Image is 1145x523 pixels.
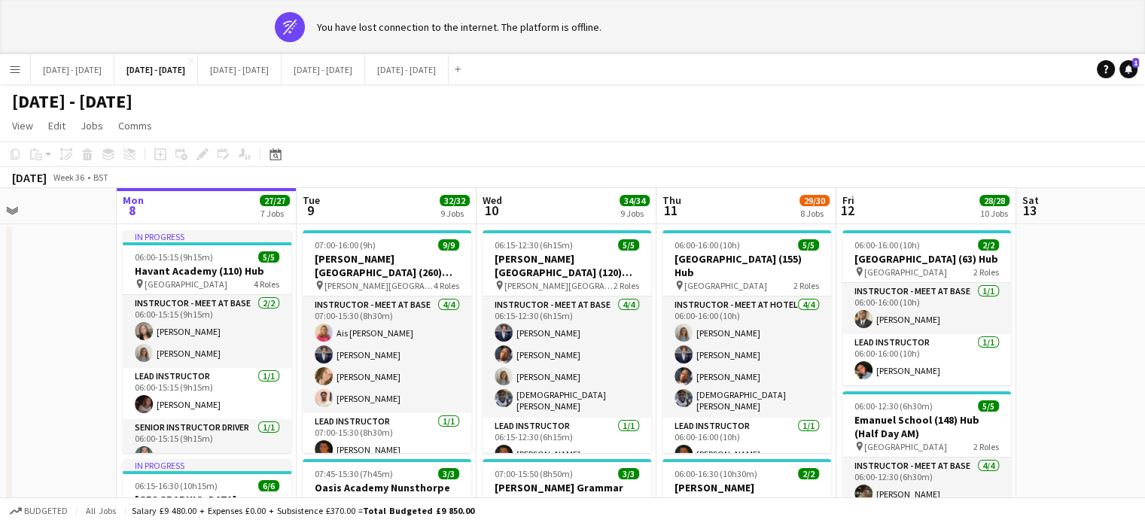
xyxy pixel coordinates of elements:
span: 06:00-16:30 (10h30m) [675,468,757,479]
span: 12 [840,202,854,219]
span: Comms [118,119,152,132]
span: Week 36 [50,172,87,183]
span: 06:00-16:00 (10h) [675,239,740,251]
span: Mon [123,193,144,207]
h3: [PERSON_NAME] [PERSON_NAME] (55) Hub [662,481,831,508]
button: [DATE] - [DATE] [198,55,282,84]
span: 8 [120,202,144,219]
h3: [GEOGRAPHIC_DATA] (63) Hub [842,252,1011,266]
button: [DATE] - [DATE] [31,55,114,84]
span: 06:15-12:30 (6h15m) [495,239,573,251]
span: 3/3 [438,468,459,479]
span: 32/32 [440,195,470,206]
span: [GEOGRAPHIC_DATA] [145,278,227,290]
div: Salary £9 480.00 + Expenses £0.00 + Subsistence £370.00 = [132,505,474,516]
span: 07:00-15:50 (8h50m) [495,468,573,479]
a: Jobs [75,116,109,135]
app-card-role: Instructor - Meet at Base2/206:00-15:15 (9h15m)[PERSON_NAME][PERSON_NAME] [123,295,291,368]
h3: Havant Academy (110) Hub [123,264,291,278]
div: 9 Jobs [620,208,649,219]
span: 1 [1132,58,1139,68]
app-card-role: Lead Instructor1/106:00-15:15 (9h15m)[PERSON_NAME] [123,368,291,419]
button: Budgeted [8,503,70,519]
span: [GEOGRAPHIC_DATA] [864,441,947,452]
span: Total Budgeted £9 850.00 [363,505,474,516]
span: 5/5 [978,400,999,412]
span: View [12,119,33,132]
button: [DATE] - [DATE] [114,55,198,84]
span: Wed [483,193,502,207]
div: 10 Jobs [980,208,1009,219]
h3: [PERSON_NAME][GEOGRAPHIC_DATA] (120) Time Attack (H/D AM) [483,252,651,279]
app-card-role: Senior Instructor Driver1/106:00-15:15 (9h15m)[PERSON_NAME] [123,419,291,470]
div: You have lost connection to the internet. The platform is offline. [317,20,601,34]
span: 11 [660,202,681,219]
app-job-card: 06:00-16:00 (10h)2/2[GEOGRAPHIC_DATA] (63) Hub [GEOGRAPHIC_DATA]2 RolesInstructor - Meet at Base1... [842,230,1011,385]
app-job-card: In progress06:00-15:15 (9h15m)5/5Havant Academy (110) Hub [GEOGRAPHIC_DATA]4 RolesInstructor - Me... [123,230,291,453]
span: 06:00-12:30 (6h30m) [854,400,933,412]
span: 9 [300,202,320,219]
span: 07:00-16:00 (9h) [315,239,376,251]
span: 07:45-15:30 (7h45m) [315,468,393,479]
span: 2 Roles [793,280,819,291]
span: 10 [480,202,502,219]
app-card-role: Lead Instructor1/106:15-12:30 (6h15m)[PERSON_NAME] [483,418,651,469]
div: 7 Jobs [260,208,289,219]
span: [PERSON_NAME][GEOGRAPHIC_DATA] [504,280,614,291]
span: Jobs [81,119,103,132]
span: 9/9 [438,239,459,251]
span: Budgeted [24,506,68,516]
h3: [PERSON_NAME] Grammar (56) Hub [483,481,651,508]
app-card-role: Instructor - Meet at Hotel4/406:00-16:00 (10h)[PERSON_NAME][PERSON_NAME][PERSON_NAME][DEMOGRAPHIC... [662,296,831,418]
span: Sat [1022,193,1039,207]
span: 4 Roles [254,278,279,290]
span: 2 Roles [973,441,999,452]
app-job-card: 07:00-16:00 (9h)9/9[PERSON_NAME][GEOGRAPHIC_DATA] (260) Hub [PERSON_NAME][GEOGRAPHIC_DATA]4 Roles... [303,230,471,453]
h3: [GEOGRAPHIC_DATA] (155) Hub [662,252,831,279]
span: 06:00-15:15 (9h15m) [135,251,213,263]
span: 29/30 [799,195,830,206]
span: 3/3 [618,468,639,479]
div: [DATE] [12,170,47,185]
span: 06:00-16:00 (10h) [854,239,920,251]
span: [GEOGRAPHIC_DATA] [684,280,767,291]
a: View [6,116,39,135]
span: 2 Roles [973,266,999,278]
span: 6/6 [258,480,279,491]
span: Tue [303,193,320,207]
a: Edit [42,116,72,135]
span: 5/5 [618,239,639,251]
span: 5/5 [798,239,819,251]
div: 8 Jobs [800,208,829,219]
h3: [GEOGRAPHIC_DATA] (145/145) Hub (split day) [123,493,291,520]
app-card-role: Lead Instructor1/107:00-15:30 (8h30m)[PERSON_NAME] [303,413,471,464]
span: 13 [1020,202,1039,219]
div: BST [93,172,108,183]
span: 5/5 [258,251,279,263]
span: Thu [662,193,681,207]
button: [DATE] - [DATE] [365,55,449,84]
span: 34/34 [620,195,650,206]
span: [GEOGRAPHIC_DATA] [864,266,947,278]
span: All jobs [83,505,119,516]
span: 06:15-16:30 (10h15m) [135,480,218,491]
app-card-role: Instructor - Meet at Base4/406:15-12:30 (6h15m)[PERSON_NAME][PERSON_NAME][PERSON_NAME][DEMOGRAPHI... [483,296,651,418]
span: 27/27 [260,195,290,206]
span: 2/2 [978,239,999,251]
button: [DATE] - [DATE] [282,55,365,84]
div: 06:00-16:00 (10h)5/5[GEOGRAPHIC_DATA] (155) Hub [GEOGRAPHIC_DATA]2 RolesInstructor - Meet at Hote... [662,230,831,453]
span: 4 Roles [434,280,459,291]
div: 9 Jobs [440,208,469,219]
span: 28/28 [979,195,1009,206]
span: Fri [842,193,854,207]
app-card-role: Instructor - Meet at Base4/407:00-15:30 (8h30m)Ais [PERSON_NAME][PERSON_NAME][PERSON_NAME][PERSON... [303,296,471,413]
app-card-role: Lead Instructor1/106:00-16:00 (10h)[PERSON_NAME] [842,334,1011,385]
h3: Oasis Academy Nunsthorpe (53) Mission Possible [303,481,471,508]
app-job-card: 06:15-12:30 (6h15m)5/5[PERSON_NAME][GEOGRAPHIC_DATA] (120) Time Attack (H/D AM) [PERSON_NAME][GEO... [483,230,651,453]
app-card-role: Instructor - Meet at Base1/106:00-16:00 (10h)[PERSON_NAME] [842,283,1011,334]
a: 1 [1119,60,1137,78]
